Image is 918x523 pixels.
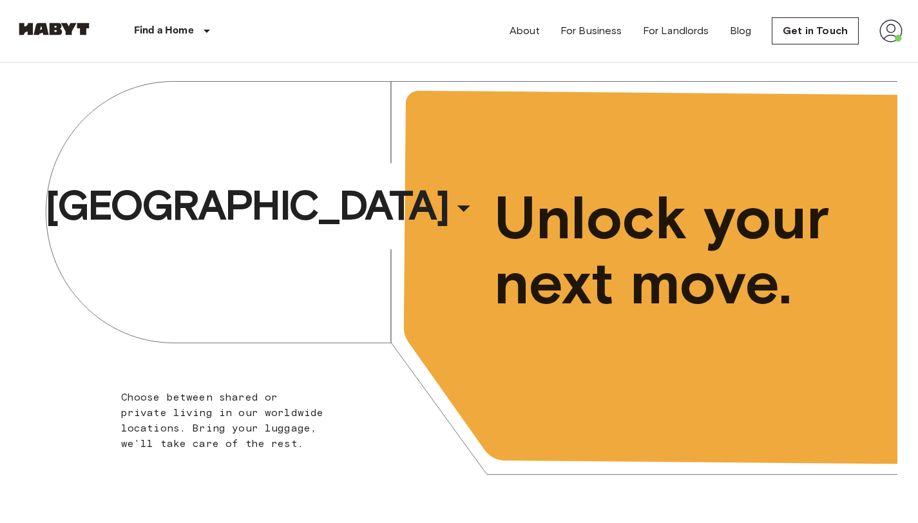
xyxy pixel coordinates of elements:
span: Unlock your next move. [494,185,845,316]
img: avatar [879,19,903,43]
a: For Business [560,23,622,39]
span: [GEOGRAPHIC_DATA] [45,180,448,231]
p: Find a Home [134,23,194,39]
button: [GEOGRAPHIC_DATA] [40,176,484,235]
span: Choose between shared or private living in our worldwide locations. Bring your luggage, we'll tak... [121,391,324,450]
img: Habyt [15,23,93,35]
a: About [510,23,540,39]
a: Get in Touch [772,17,859,44]
a: For Landlords [643,23,709,39]
a: Blog [730,23,752,39]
